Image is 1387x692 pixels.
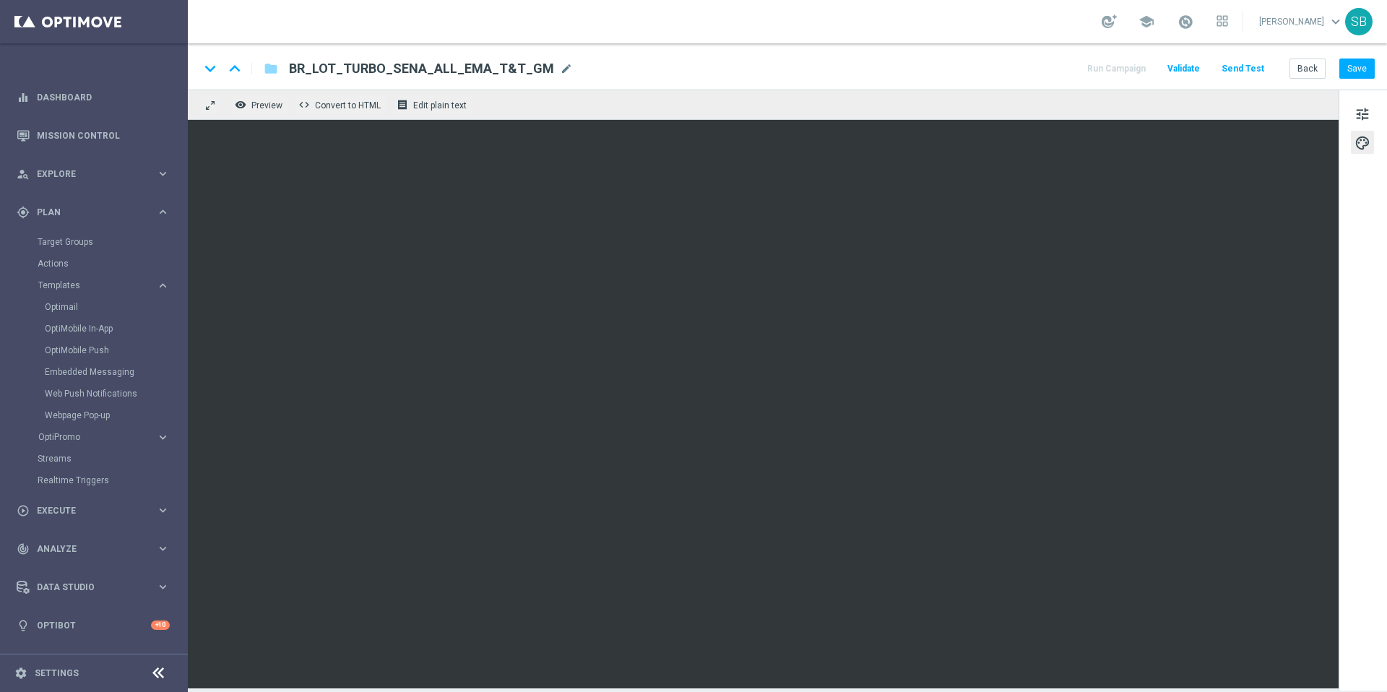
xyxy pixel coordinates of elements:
[45,323,150,334] a: OptiMobile In-App
[17,206,30,219] i: gps_fixed
[45,383,186,405] div: Web Push Notifications
[38,258,150,269] a: Actions
[38,470,186,491] div: Realtime Triggers
[16,620,170,631] button: lightbulb Optibot +10
[17,504,30,517] i: play_circle_outline
[315,100,381,111] span: Convert to HTML
[298,99,310,111] span: code
[16,581,170,593] button: Data Studio keyboard_arrow_right
[1345,8,1373,35] div: SB
[1289,59,1326,79] button: Back
[45,366,150,378] a: Embedded Messaging
[156,431,170,444] i: keyboard_arrow_right
[156,503,170,517] i: keyboard_arrow_right
[37,78,170,116] a: Dashboard
[45,318,186,339] div: OptiMobile In-App
[397,99,408,111] i: receipt
[37,545,156,553] span: Analyze
[1354,134,1370,152] span: palette
[37,116,170,155] a: Mission Control
[151,620,170,630] div: +10
[16,543,170,555] button: track_changes Analyze keyboard_arrow_right
[156,542,170,555] i: keyboard_arrow_right
[45,345,150,356] a: OptiMobile Push
[17,78,170,116] div: Dashboard
[37,506,156,515] span: Execute
[16,505,170,516] button: play_circle_outline Execute keyboard_arrow_right
[37,583,156,592] span: Data Studio
[1351,131,1374,154] button: palette
[1167,64,1200,74] span: Validate
[251,100,282,111] span: Preview
[38,433,142,441] span: OptiPromo
[17,542,30,555] i: track_changes
[45,388,150,399] a: Web Push Notifications
[17,116,170,155] div: Mission Control
[17,206,156,219] div: Plan
[45,361,186,383] div: Embedded Messaging
[16,168,170,180] button: person_search Explore keyboard_arrow_right
[264,60,278,77] i: folder
[17,619,30,632] i: lightbulb
[1258,11,1345,33] a: [PERSON_NAME]keyboard_arrow_down
[38,475,150,486] a: Realtime Triggers
[17,542,156,555] div: Analyze
[156,167,170,181] i: keyboard_arrow_right
[35,669,79,678] a: Settings
[235,99,246,111] i: remove_red_eye
[38,281,156,290] div: Templates
[17,91,30,104] i: equalizer
[45,339,186,361] div: OptiMobile Push
[1351,102,1374,125] button: tune
[1354,105,1370,124] span: tune
[156,205,170,219] i: keyboard_arrow_right
[262,57,280,80] button: folder
[413,100,467,111] span: Edit plain text
[156,279,170,293] i: keyboard_arrow_right
[1219,59,1266,79] button: Send Test
[45,410,150,421] a: Webpage Pop-up
[393,95,473,114] button: receipt Edit plain text
[16,92,170,103] button: equalizer Dashboard
[38,280,170,291] button: Templates keyboard_arrow_right
[38,236,150,248] a: Target Groups
[16,207,170,218] button: gps_fixed Plan keyboard_arrow_right
[156,580,170,594] i: keyboard_arrow_right
[17,504,156,517] div: Execute
[38,431,170,443] button: OptiPromo keyboard_arrow_right
[1339,59,1375,79] button: Save
[38,448,186,470] div: Streams
[37,170,156,178] span: Explore
[560,62,573,75] span: mode_edit
[1138,14,1154,30] span: school
[17,581,156,594] div: Data Studio
[38,281,142,290] span: Templates
[17,168,30,181] i: person_search
[1328,14,1344,30] span: keyboard_arrow_down
[45,405,186,426] div: Webpage Pop-up
[38,453,150,464] a: Streams
[37,208,156,217] span: Plan
[17,168,156,181] div: Explore
[45,301,150,313] a: Optimail
[38,274,186,426] div: Templates
[16,130,170,142] div: Mission Control
[295,95,387,114] button: code Convert to HTML
[289,60,554,77] span: BR_LOT_TURBO_SENA_ALL_EMA_T&T_GM
[224,58,246,79] i: keyboard_arrow_up
[38,426,186,448] div: OptiPromo
[199,58,221,79] i: keyboard_arrow_down
[231,95,289,114] button: remove_red_eye Preview
[17,606,170,644] div: Optibot
[38,433,156,441] div: OptiPromo
[37,606,151,644] a: Optibot
[38,231,186,253] div: Target Groups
